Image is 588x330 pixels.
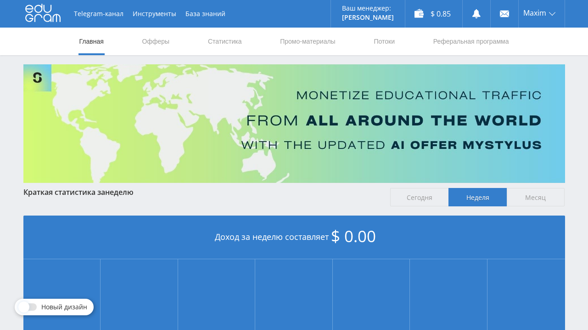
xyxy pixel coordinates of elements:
[105,187,134,197] span: неделю
[342,14,394,21] p: [PERSON_NAME]
[23,64,565,183] img: Banner
[279,28,336,55] a: Промо-материалы
[331,225,376,247] span: $ 0.00
[41,303,87,311] span: Новый дизайн
[507,188,565,206] span: Месяц
[23,188,381,196] div: Краткая статистика за
[373,28,396,55] a: Потоки
[390,188,448,206] span: Сегодня
[448,188,507,206] span: Неделя
[23,216,565,259] div: Доход за неделю составляет
[141,28,171,55] a: Офферы
[78,28,105,55] a: Главная
[432,28,510,55] a: Реферальная программа
[342,5,394,12] p: Ваш менеджер:
[207,28,243,55] a: Статистика
[523,9,546,17] span: Maxim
